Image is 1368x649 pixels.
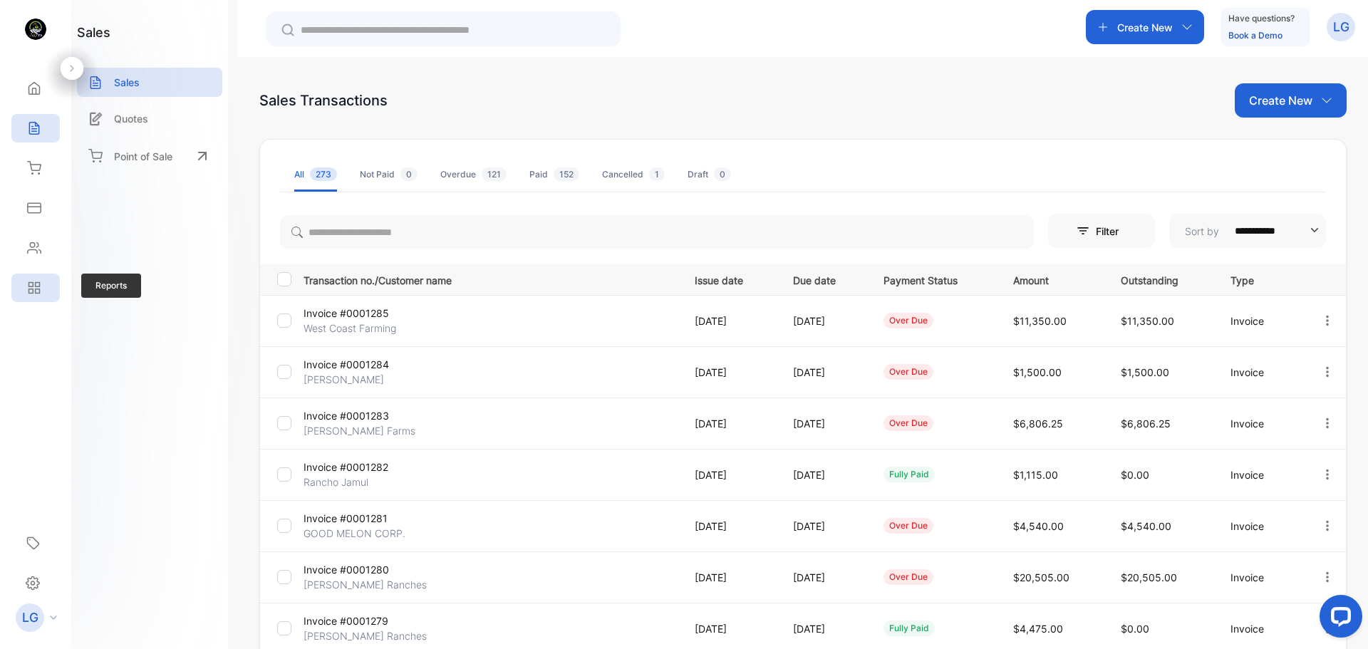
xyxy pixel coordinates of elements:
[304,408,428,423] p: Invoice #0001283
[1013,417,1063,430] span: $6,806.25
[304,628,428,643] p: [PERSON_NAME] Ranches
[793,365,854,380] p: [DATE]
[695,519,763,534] p: [DATE]
[304,321,428,336] p: West Coast Farming
[304,357,428,372] p: Invoice #0001284
[1121,623,1149,635] span: $0.00
[1013,520,1064,532] span: $4,540.00
[1013,571,1069,583] span: $20,505.00
[294,168,337,181] div: All
[883,518,933,534] div: over due
[114,149,172,164] p: Point of Sale
[304,423,428,438] p: [PERSON_NAME] Farms
[304,460,428,474] p: Invoice #0001282
[554,167,579,181] span: 152
[1121,571,1177,583] span: $20,505.00
[400,167,418,181] span: 0
[714,167,731,181] span: 0
[1121,270,1201,288] p: Outstanding
[259,90,388,111] div: Sales Transactions
[304,526,428,541] p: GOOD MELON CORP.
[1121,469,1149,481] span: $0.00
[22,608,38,627] p: LG
[304,613,428,628] p: Invoice #0001279
[81,274,141,298] span: Reports
[1333,18,1349,36] p: LG
[602,168,665,181] div: Cancelled
[1013,366,1062,378] span: $1,500.00
[695,313,763,328] p: [DATE]
[793,270,854,288] p: Due date
[1013,315,1067,327] span: $11,350.00
[1086,10,1204,44] button: Create New
[793,467,854,482] p: [DATE]
[304,577,428,592] p: [PERSON_NAME] Ranches
[883,313,933,328] div: over due
[793,416,854,431] p: [DATE]
[649,167,665,181] span: 1
[1169,214,1326,248] button: Sort by
[1308,589,1368,649] iframe: LiveChat chat widget
[529,168,579,181] div: Paid
[883,621,935,636] div: fully paid
[304,562,428,577] p: Invoice #0001280
[1013,469,1058,481] span: $1,115.00
[440,168,507,181] div: Overdue
[793,519,854,534] p: [DATE]
[1121,520,1171,532] span: $4,540.00
[1230,365,1291,380] p: Invoice
[1230,519,1291,534] p: Invoice
[1228,11,1295,26] p: Have questions?
[1230,621,1291,636] p: Invoice
[1230,270,1291,288] p: Type
[1230,467,1291,482] p: Invoice
[883,270,985,288] p: Payment Status
[1230,570,1291,585] p: Invoice
[695,570,763,585] p: [DATE]
[793,313,854,328] p: [DATE]
[1121,417,1171,430] span: $6,806.25
[77,104,222,133] a: Quotes
[883,415,933,431] div: over due
[1121,366,1169,378] span: $1,500.00
[77,140,222,172] a: Point of Sale
[360,168,418,181] div: Not Paid
[1185,224,1219,239] p: Sort by
[1230,313,1291,328] p: Invoice
[1235,83,1347,118] button: Create New
[304,511,428,526] p: Invoice #0001281
[1013,623,1063,635] span: $4,475.00
[304,372,428,387] p: [PERSON_NAME]
[883,569,933,585] div: over due
[883,364,933,380] div: over due
[695,365,763,380] p: [DATE]
[25,19,46,40] img: logo
[304,306,428,321] p: Invoice #0001285
[482,167,507,181] span: 121
[695,416,763,431] p: [DATE]
[695,621,763,636] p: [DATE]
[1249,92,1312,109] p: Create New
[695,270,763,288] p: Issue date
[1230,416,1291,431] p: Invoice
[1121,315,1174,327] span: $11,350.00
[1013,270,1092,288] p: Amount
[695,467,763,482] p: [DATE]
[883,467,935,482] div: fully paid
[114,111,148,126] p: Quotes
[77,23,110,42] h1: sales
[1117,20,1173,35] p: Create New
[793,621,854,636] p: [DATE]
[310,167,337,181] span: 273
[77,68,222,97] a: Sales
[688,168,731,181] div: Draft
[1228,30,1282,41] a: Book a Demo
[114,75,140,90] p: Sales
[304,474,428,489] p: Rancho Jamul
[1327,10,1355,44] button: LG
[304,270,677,288] p: Transaction no./Customer name
[793,570,854,585] p: [DATE]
